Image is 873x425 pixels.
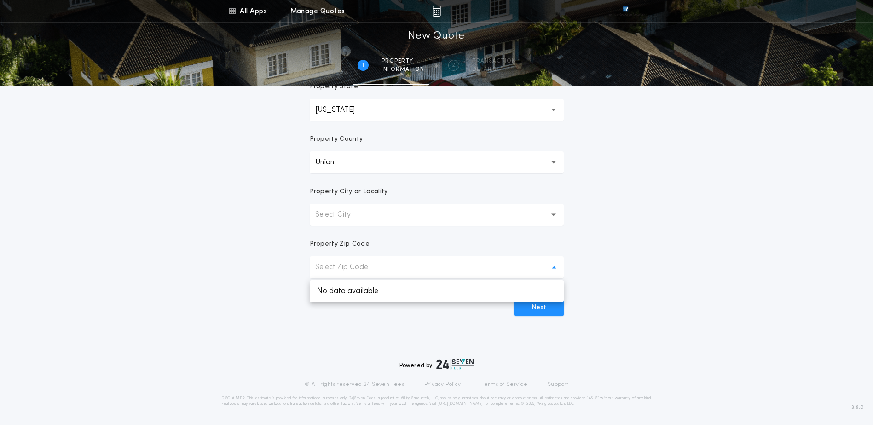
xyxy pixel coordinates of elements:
[436,359,474,370] img: logo
[514,299,564,316] button: Next
[310,187,388,196] p: Property City or Locality
[424,381,461,388] a: Privacy Policy
[399,359,474,370] div: Powered by
[408,29,464,44] h1: New Quote
[221,396,652,407] p: DISCLAIMER: This estimate is provided for informational purposes only. 24|Seven Fees, a product o...
[310,280,564,302] p: No data available
[606,6,645,16] img: vs-icon
[310,280,564,302] ul: Select Zip Code
[310,135,363,144] p: Property County
[315,157,349,168] p: Union
[310,82,358,92] p: Property State
[472,66,516,73] span: details
[437,402,483,406] a: [URL][DOMAIN_NAME]
[472,57,516,65] span: Transaction
[382,57,424,65] span: Property
[452,62,455,69] h2: 2
[310,204,564,226] button: Select City
[481,381,527,388] a: Terms of Service
[315,209,365,220] p: Select City
[310,240,370,249] p: Property Zip Code
[310,151,564,173] button: Union
[315,262,383,273] p: Select Zip Code
[310,256,564,278] button: Select Zip Code
[382,66,424,73] span: information
[548,381,568,388] a: Support
[362,62,364,69] h2: 1
[310,99,564,121] button: [US_STATE]
[851,403,864,412] span: 3.8.0
[305,381,404,388] p: © All rights reserved. 24|Seven Fees
[432,6,441,17] img: img
[315,104,370,115] p: [US_STATE]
